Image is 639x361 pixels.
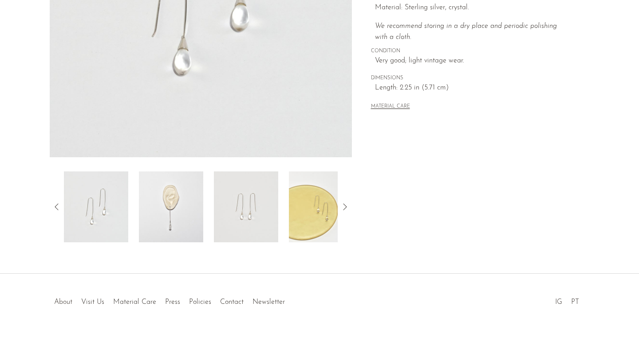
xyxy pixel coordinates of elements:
i: We recommend storing in a dry place and periodic polishing with a cloth. [375,23,557,41]
a: Press [165,299,180,306]
img: Crystal Teardrop Earrings [289,171,353,242]
img: Crystal Teardrop Earrings [139,171,203,242]
a: IG [555,299,562,306]
span: DIMENSIONS [371,74,571,82]
p: Material: Sterling silver, crystal. [375,2,571,14]
a: PT [571,299,579,306]
a: About [54,299,72,306]
a: Policies [189,299,211,306]
a: Visit Us [81,299,104,306]
img: Crystal Teardrop Earrings [214,171,278,242]
a: Material Care [113,299,156,306]
button: MATERIAL CARE [371,104,410,110]
a: Contact [220,299,244,306]
ul: Quick links [50,291,289,308]
span: CONDITION [371,47,571,55]
span: Length: 2.25 in (5.71 cm) [375,82,571,94]
span: Very good; light vintage wear. [375,55,571,67]
ul: Social Medias [551,291,584,308]
img: Crystal Teardrop Earrings [64,171,128,242]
